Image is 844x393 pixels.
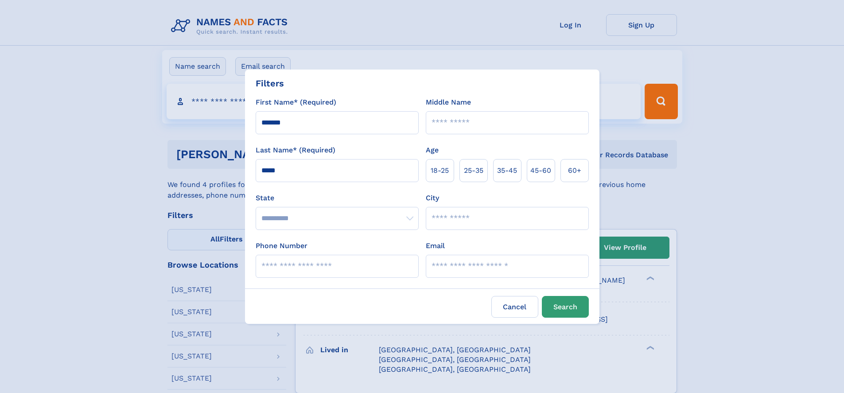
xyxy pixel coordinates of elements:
label: First Name* (Required) [256,97,336,108]
label: Phone Number [256,241,307,251]
label: City [426,193,439,203]
button: Search [542,296,589,318]
span: 35‑45 [497,165,517,176]
div: Filters [256,77,284,90]
label: State [256,193,419,203]
label: Middle Name [426,97,471,108]
label: Age [426,145,439,156]
label: Cancel [491,296,538,318]
span: 45‑60 [530,165,551,176]
span: 25‑35 [464,165,483,176]
label: Last Name* (Required) [256,145,335,156]
label: Email [426,241,445,251]
span: 60+ [568,165,581,176]
span: 18‑25 [431,165,449,176]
